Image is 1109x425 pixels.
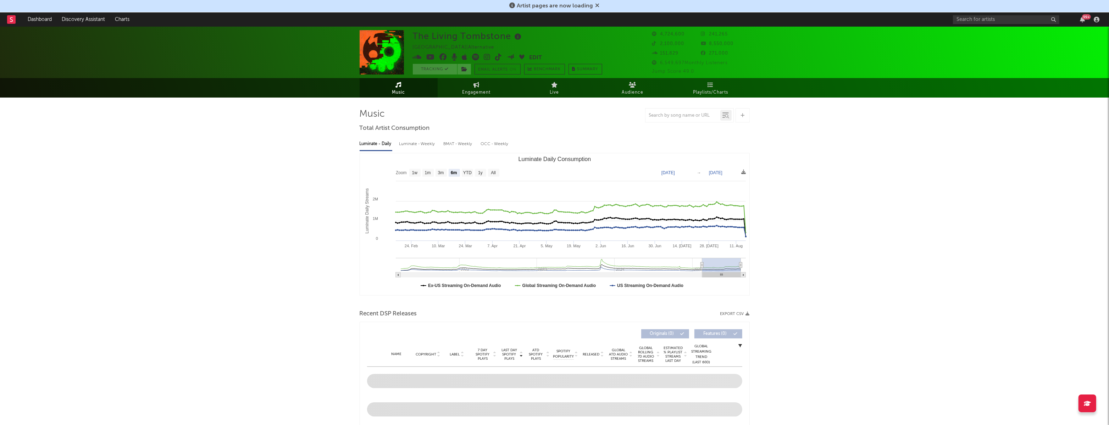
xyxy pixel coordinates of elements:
span: Audience [622,88,643,97]
span: Artist pages are now loading [517,3,593,9]
span: 6,549,697 Monthly Listeners [652,61,728,65]
svg: Luminate Daily Consumption [360,153,749,295]
button: Summary [569,64,602,74]
text: → [697,170,701,175]
a: Dashboard [23,12,57,27]
button: 99+ [1080,17,1085,22]
div: BMAT - Weekly [444,138,474,150]
text: 3m [438,171,444,176]
text: 1w [412,171,417,176]
text: 11. Aug [730,244,743,248]
span: 271,000 [701,51,728,56]
text: All [491,171,495,176]
text: Zoom [396,171,407,176]
button: Edit [529,54,542,62]
span: Last Day Spotify Plays [500,348,519,361]
span: Features ( 0 ) [699,332,732,336]
div: [GEOGRAPHIC_DATA] | Alternative [413,43,503,52]
text: 2. Jun [595,244,606,248]
text: 28. [DATE] [699,244,718,248]
input: Search by song name or URL [645,113,720,118]
span: 4,724,600 [652,32,685,37]
span: Originals ( 0 ) [646,332,678,336]
text: 30. Jun [648,244,661,248]
text: US Streaming On-Demand Audio [617,283,683,288]
span: Total Artist Consumption [360,124,430,133]
button: Tracking [413,64,457,74]
span: 151,829 [652,51,679,56]
text: 6m [451,171,457,176]
a: Audience [594,78,672,98]
text: 21. Apr [513,244,526,248]
span: 8,550,000 [701,42,733,46]
text: [DATE] [661,170,675,175]
text: 16. Jun [621,244,634,248]
text: 5. May [540,244,553,248]
input: Search for artists [953,15,1059,24]
span: Playlists/Charts [693,88,728,97]
button: Features(0) [694,329,742,338]
text: Luminate Daily Streams [365,188,370,233]
span: Released [583,352,600,357]
text: 0 [376,236,378,241]
span: 241,265 [701,32,728,37]
span: Benchmark [534,65,561,74]
text: 1M [372,216,378,221]
text: Global Streaming On-Demand Audio [522,283,596,288]
div: The Living Tombstone [413,30,523,42]
text: 7. Apr [487,244,498,248]
button: Email AlertsOn [475,64,521,74]
span: Copyright [416,352,436,357]
text: 24. Mar [459,244,472,248]
span: Estimated % Playlist Streams Last Day [664,346,683,363]
button: Originals(0) [641,329,689,338]
span: Dismiss [595,3,600,9]
text: Ex-US Streaming On-Demand Audio [428,283,501,288]
span: Global Rolling 7D Audio Streams [636,346,656,363]
a: Discovery Assistant [57,12,110,27]
text: [DATE] [709,170,722,175]
div: Luminate - Daily [360,138,392,150]
text: 14. [DATE] [672,244,691,248]
span: ATD Spotify Plays [527,348,545,361]
text: 1y [478,171,483,176]
div: Global Streaming Trend (Last 60D) [691,344,712,365]
text: YTD [463,171,471,176]
text: 1m [425,171,431,176]
span: Recent DSP Releases [360,310,417,318]
text: 10. Mar [432,244,445,248]
text: 2M [372,197,378,201]
text: Luminate Daily Consumption [518,156,591,162]
div: 99 + [1082,14,1091,20]
span: Jump Score: 49.0 [652,69,694,74]
span: Live [550,88,559,97]
text: 24. Feb [404,244,417,248]
span: Label [450,352,460,357]
div: Name [381,352,412,357]
div: Luminate - Weekly [399,138,437,150]
a: Live [516,78,594,98]
a: Charts [110,12,134,27]
a: Playlists/Charts [672,78,750,98]
button: Export CSV [720,312,750,316]
span: Summary [577,67,598,71]
a: Music [360,78,438,98]
span: 7 Day Spotify Plays [473,348,492,361]
a: Engagement [438,78,516,98]
span: Engagement [462,88,491,97]
span: Spotify Popularity [553,349,574,359]
span: Music [392,88,405,97]
text: 19. May [567,244,581,248]
div: OCC - Weekly [481,138,509,150]
span: 2,100,000 [652,42,684,46]
em: On [510,68,517,72]
a: Benchmark [524,64,565,74]
span: Global ATD Audio Streams [609,348,628,361]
